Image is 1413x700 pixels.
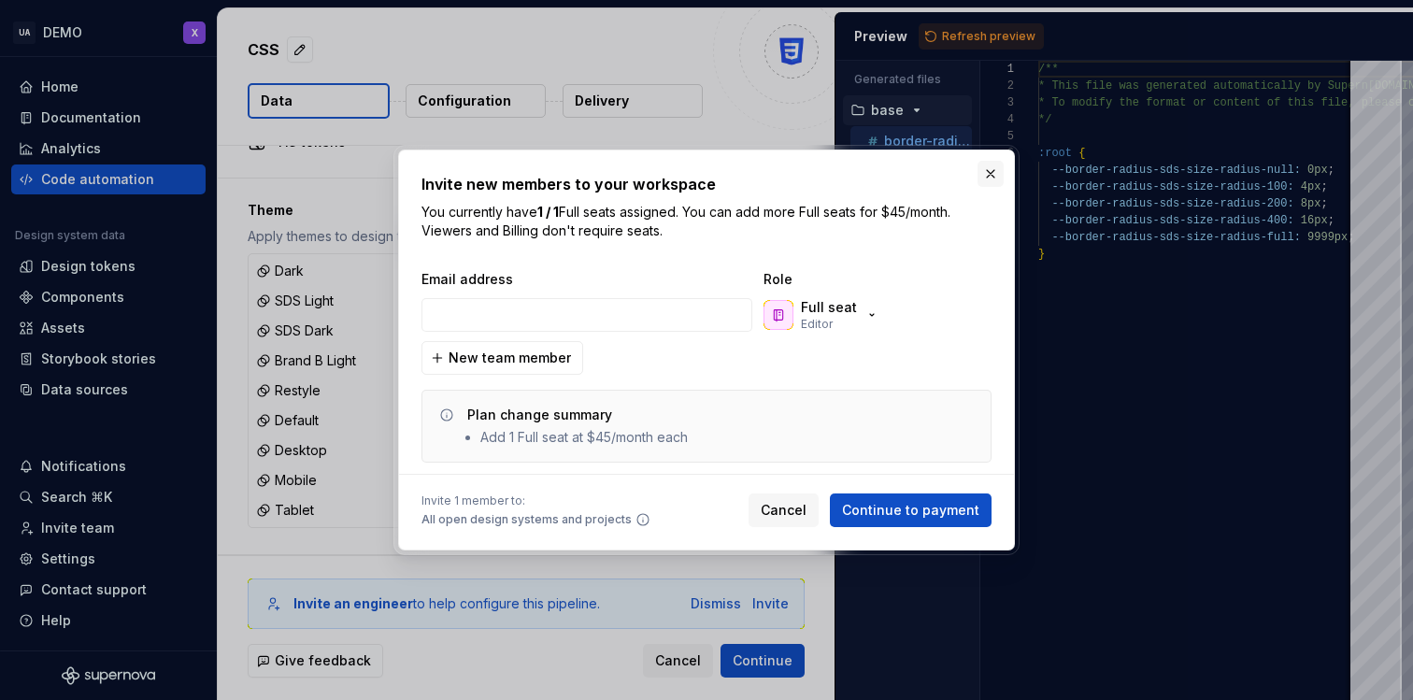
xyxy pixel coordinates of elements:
p: Editor [801,317,833,332]
li: Add 1 Full seat at $45/month each [480,428,688,447]
b: 1 / 1 [537,204,559,220]
span: New team member [449,349,571,367]
span: Invite 1 member to: [421,493,650,508]
span: Cancel [761,501,806,520]
p: You currently have Full seats assigned. You can add more Full seats for $45/month. Viewers and Bi... [421,203,992,240]
span: Email address [421,270,756,289]
p: Full seat [801,298,857,317]
button: Cancel [749,493,819,527]
span: Role [764,270,950,289]
span: All open design systems and projects [421,512,632,527]
div: Plan change summary [467,406,612,424]
span: Continue to payment [842,501,979,520]
h2: Invite new members to your workspace [421,173,992,195]
button: Continue to payment [830,493,992,527]
button: Full seatEditor [760,296,887,334]
button: New team member [421,341,583,375]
